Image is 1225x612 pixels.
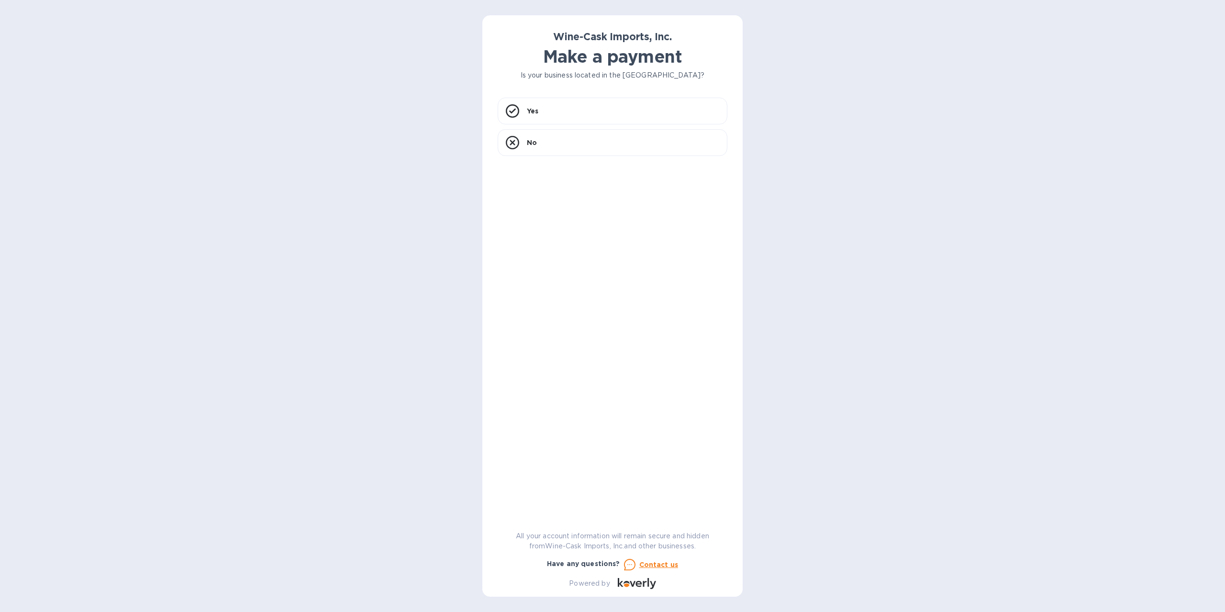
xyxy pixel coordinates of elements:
p: Yes [527,106,538,116]
p: Powered by [569,579,610,589]
p: All your account information will remain secure and hidden from Wine-Cask Imports, Inc. and other... [498,531,727,551]
p: No [527,138,537,147]
h1: Make a payment [498,46,727,67]
p: Is your business located in the [GEOGRAPHIC_DATA]? [498,70,727,80]
b: Wine-Cask Imports, Inc. [553,31,672,43]
u: Contact us [639,561,679,568]
b: Have any questions? [547,560,620,567]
